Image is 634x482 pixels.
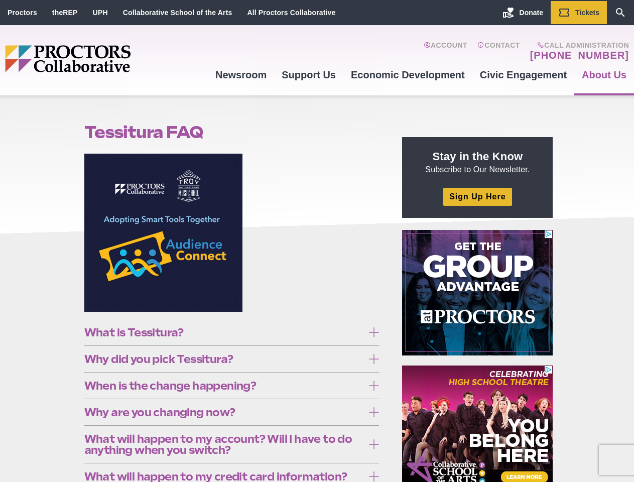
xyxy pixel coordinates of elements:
a: Search [607,1,634,24]
span: What will happen to my credit card information? [84,471,364,482]
span: What is Tessitura? [84,327,364,338]
span: Call Administration [527,41,629,49]
a: Economic Development [343,61,472,88]
strong: Stay in the Know [433,150,523,163]
a: theREP [52,9,78,17]
a: [PHONE_NUMBER] [530,49,629,61]
a: Civic Engagement [472,61,574,88]
a: Account [424,41,467,61]
span: What will happen to my account? Will I have to do anything when you switch? [84,433,364,455]
a: Tickets [551,1,607,24]
img: Proctors logo [5,45,208,72]
a: Collaborative School of the Arts [123,9,232,17]
a: Support Us [274,61,343,88]
a: Contact [477,41,520,61]
span: Why are you changing now? [84,407,364,418]
a: About Us [574,61,634,88]
span: Donate [520,9,543,17]
p: Subscribe to Our Newsletter. [414,149,541,175]
a: UPH [93,9,108,17]
span: Tickets [575,9,599,17]
a: Proctors [8,9,37,17]
h1: Tessitura FAQ [84,123,379,142]
iframe: Advertisement [402,230,553,355]
a: Donate [495,1,551,24]
span: When is the change happening? [84,380,364,391]
span: Why did you pick Tessitura? [84,353,364,365]
a: All Proctors Collaborative [247,9,335,17]
a: Newsroom [208,61,274,88]
a: Sign Up Here [443,188,512,205]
